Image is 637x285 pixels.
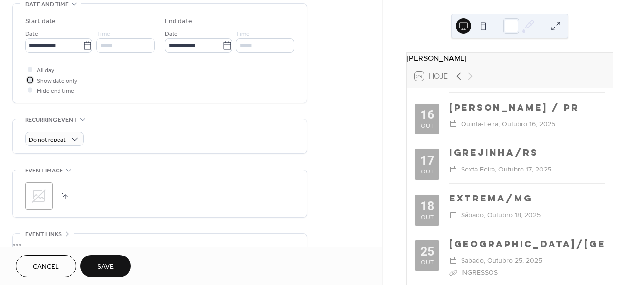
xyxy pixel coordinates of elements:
div: out [421,259,434,266]
span: Date [165,29,178,39]
div: 17 [420,154,434,167]
span: Recurring event [25,115,77,125]
span: sábado, outubro 18, 2025 [461,209,541,221]
div: 16 [420,109,434,121]
span: Event links [25,229,62,240]
span: sábado, outubro 25, 2025 [461,255,542,267]
span: Hide end time [37,86,74,96]
div: ​ [449,164,457,175]
span: Show date only [37,76,77,86]
div: 25 [420,245,434,257]
div: Start date [25,16,56,27]
div: Extrema/MG [449,193,605,204]
span: Time [236,29,250,39]
div: ​ [449,267,457,279]
div: [PERSON_NAME] [407,53,613,64]
span: sexta-feira, outubro 17, 2025 [461,164,551,175]
div: Igrejinha/RS [449,147,605,159]
div: ; [25,182,53,210]
div: ​ [449,255,457,267]
div: out [421,169,434,175]
a: INGRESSOS [461,268,498,276]
span: quinta-feira, outubro 16, 2025 [461,118,555,130]
div: out [421,123,434,129]
div: ​ [449,209,457,221]
span: Event image [25,166,63,176]
span: Date [25,29,38,39]
div: [PERSON_NAME] / PR [449,102,605,114]
button: Cancel [16,255,76,277]
span: Time [96,29,110,39]
span: Do not repeat [29,134,66,145]
span: Cancel [33,262,59,272]
div: End date [165,16,192,27]
div: ​ [449,118,457,130]
span: All day [37,65,54,76]
div: 18 [420,200,434,212]
span: Save [97,262,114,272]
div: ••• [13,234,307,255]
div: out [421,214,434,221]
button: Save [80,255,131,277]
